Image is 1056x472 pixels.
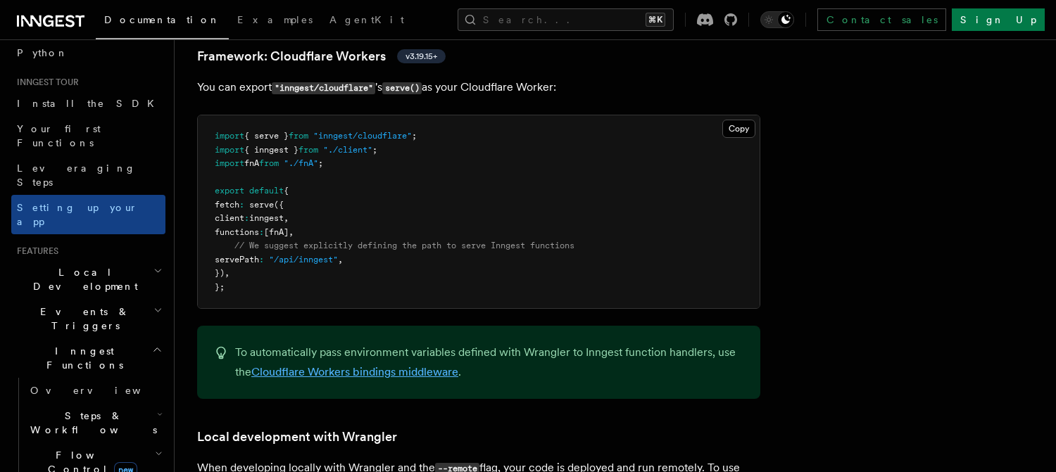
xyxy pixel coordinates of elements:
a: Contact sales [817,8,946,31]
span: }) [215,268,225,278]
span: Leveraging Steps [17,162,136,188]
span: , [289,227,294,237]
span: "/api/inngest" [269,255,338,264]
span: import [215,131,244,141]
a: Setting up your app [11,195,165,234]
span: Features [11,245,58,257]
span: }; [215,282,225,292]
span: Local Development [11,265,153,293]
span: export [215,186,244,196]
kbd: ⌘K [646,13,665,27]
span: Overview [30,385,175,396]
span: import [215,158,244,168]
span: Events & Triggers [11,305,153,333]
span: Examples [237,14,313,25]
span: , [225,268,230,278]
button: Copy [722,120,755,138]
a: Python [11,40,165,65]
span: default [249,186,284,196]
p: You can export 's as your Cloudflare Worker: [197,77,760,98]
span: // We suggest explicitly defining the path to serve Inngest functions [234,241,574,250]
span: from [289,131,308,141]
span: servePath [215,255,259,264]
span: Inngest Functions [11,344,152,372]
span: , [338,255,343,264]
span: [fnA] [264,227,289,237]
span: "./client" [323,145,372,155]
span: ; [318,158,323,168]
span: Inngest tour [11,77,79,88]
span: : [239,200,244,210]
span: : [244,213,249,223]
a: Examples [229,4,321,38]
code: "inngest/cloudflare" [272,82,375,94]
span: , [284,213,289,223]
a: Local development with Wrangler [197,427,397,447]
a: Cloudflare Workers bindings middleware [251,365,458,378]
a: Framework: Cloudflare Workersv3.19.15+ [197,46,446,66]
button: Events & Triggers [11,299,165,338]
span: Python [17,47,68,58]
span: { inngest } [244,145,298,155]
span: : [259,255,264,264]
span: Install the SDK [17,98,163,109]
span: serve [249,200,274,210]
span: fnA [244,158,259,168]
span: Setting up your app [17,202,138,227]
span: ; [372,145,377,155]
a: Overview [25,378,165,403]
span: ({ [274,200,284,210]
span: Documentation [104,14,220,25]
button: Local Development [11,260,165,299]
span: AgentKit [329,14,404,25]
a: Your first Functions [11,116,165,155]
span: functions [215,227,259,237]
a: AgentKit [321,4,413,38]
a: Install the SDK [11,91,165,116]
code: serve() [382,82,422,94]
a: Leveraging Steps [11,155,165,195]
span: "./fnA" [284,158,318,168]
span: from [259,158,279,168]
button: Search...⌘K [458,8,674,31]
span: import [215,145,244,155]
span: Your first Functions [17,123,101,148]
button: Inngest Functions [11,338,165,378]
span: from [298,145,318,155]
button: Toggle dark mode [760,11,794,28]
span: { [284,186,289,196]
span: inngest [249,213,284,223]
span: v3.19.15+ [406,51,437,62]
span: ; [412,131,417,141]
span: fetch [215,200,239,210]
button: Steps & Workflows [25,403,165,442]
p: To automatically pass environment variables defined with Wrangler to Inngest function handlers, u... [235,343,743,382]
a: Sign Up [952,8,1045,31]
a: Documentation [96,4,229,39]
span: client [215,213,244,223]
span: { serve } [244,131,289,141]
span: : [259,227,264,237]
span: "inngest/cloudflare" [313,131,412,141]
span: Steps & Workflows [25,409,157,437]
